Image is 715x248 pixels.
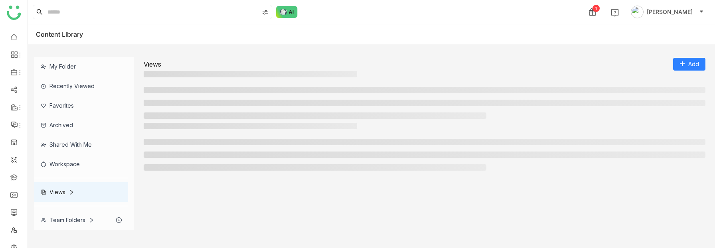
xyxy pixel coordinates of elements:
img: ask-buddy-normal.svg [276,6,298,18]
button: [PERSON_NAME] [629,6,705,18]
div: Views [41,189,74,195]
img: search-type.svg [262,9,269,16]
div: My Folder [34,57,128,76]
div: Views [144,60,161,68]
div: Favorites [34,96,128,115]
button: Add [673,58,705,71]
span: Add [688,60,699,69]
div: Recently Viewed [34,76,128,96]
div: Team Folders [41,217,94,223]
div: Workspace [34,154,128,174]
span: [PERSON_NAME] [647,8,693,16]
div: Archived [34,115,128,135]
div: 1 [593,5,600,12]
img: logo [7,6,21,20]
img: help.svg [611,9,619,17]
div: Content Library [36,30,95,38]
div: Shared with me [34,135,128,154]
img: avatar [631,6,644,18]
